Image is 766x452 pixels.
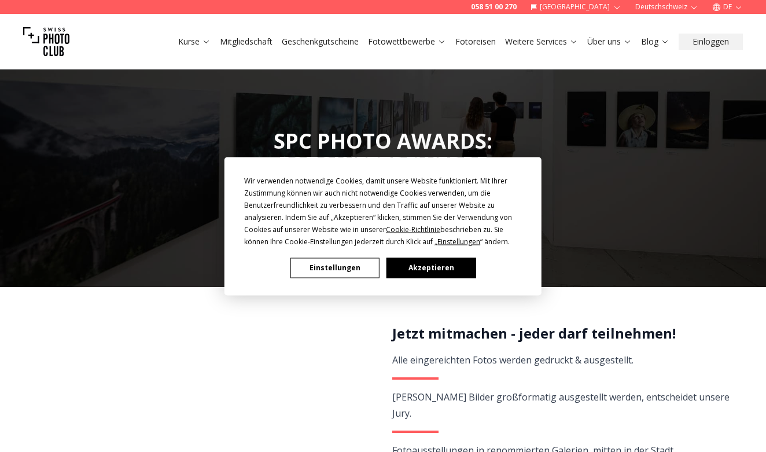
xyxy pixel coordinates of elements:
[386,258,476,278] button: Akzeptieren
[244,174,522,247] div: Wir verwenden notwendige Cookies, damit unsere Website funktioniert. Mit Ihrer Zustimmung können ...
[290,258,380,278] button: Einstellungen
[224,157,542,295] div: Cookie Consent Prompt
[437,236,480,246] span: Einstellungen
[386,224,440,234] span: Cookie-Richtlinie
